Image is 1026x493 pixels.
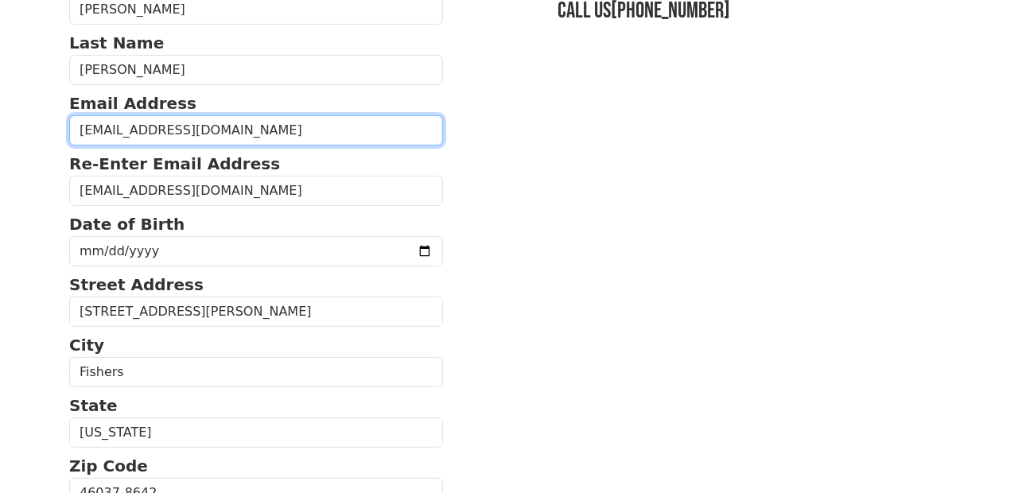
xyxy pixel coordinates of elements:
strong: Last Name [69,33,164,52]
strong: State [69,396,118,415]
strong: Date of Birth [69,215,185,234]
input: Street Address [69,297,443,327]
input: Re-Enter Email Address [69,176,443,206]
strong: Zip Code [69,456,148,476]
strong: Email Address [69,94,196,113]
input: City [69,357,443,387]
input: Last Name [69,55,443,85]
strong: Re-Enter Email Address [69,154,280,173]
strong: City [69,336,104,355]
strong: Street Address [69,275,204,294]
input: Email Address [69,115,443,146]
